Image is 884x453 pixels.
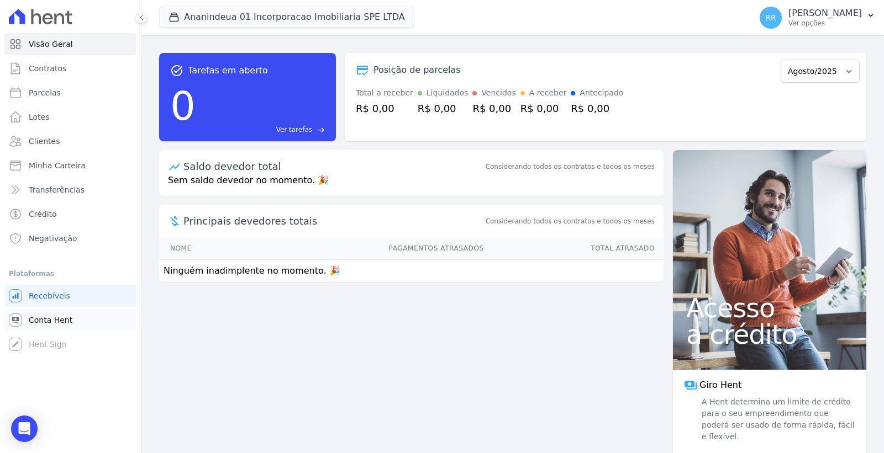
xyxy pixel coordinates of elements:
a: Crédito [4,203,136,225]
td: Ninguém inadimplente no momento. 🎉 [159,260,664,283]
th: Nome [159,237,249,260]
button: RR [PERSON_NAME] Ver opções [751,2,884,33]
span: Transferências [29,184,85,195]
span: A Hent determina um limite de crédito para o seu empreendimento que poderá ser usado de forma ráp... [699,396,855,443]
th: Total Atrasado [485,237,664,260]
span: Considerando todos os contratos e todos os meses [486,216,655,226]
th: Pagamentos Atrasados [249,237,485,260]
div: Considerando todos os contratos e todos os meses [486,162,655,172]
p: [PERSON_NAME] [788,8,862,19]
div: Saldo devedor total [183,159,483,174]
div: Open Intercom Messenger [11,415,38,442]
div: Liquidados [427,87,469,99]
span: Parcelas [29,87,61,98]
span: Lotes [29,111,50,122]
a: Negativação [4,227,136,249]
div: R$ 0,00 [520,101,567,116]
div: Vencidos [481,87,515,99]
div: R$ 0,00 [356,101,413,116]
span: Negativação [29,233,77,244]
span: Minha Carteira [29,160,86,171]
a: Transferências [4,179,136,201]
a: Recebíveis [4,285,136,307]
div: Total a receber [356,87,413,99]
span: Ver tarefas [276,125,312,135]
span: Principais devedores totais [183,214,483,228]
div: A receber [529,87,567,99]
span: Giro Hent [699,379,741,392]
p: Sem saldo devedor no momento. 🎉 [159,174,664,196]
span: RR [765,14,776,22]
span: Conta Hent [29,315,72,326]
a: Minha Carteira [4,154,136,177]
span: Contratos [29,63,66,74]
span: Recebíveis [29,290,70,301]
span: Acesso [686,295,853,321]
span: Visão Geral [29,39,73,50]
a: Visão Geral [4,33,136,55]
a: Parcelas [4,82,136,104]
span: east [317,126,325,134]
div: R$ 0,00 [472,101,515,116]
p: Ver opções [788,19,862,28]
a: Ver tarefas east [200,125,325,135]
div: 0 [170,77,196,135]
div: R$ 0,00 [571,101,623,116]
span: Crédito [29,209,57,220]
a: Contratos [4,57,136,79]
span: task_alt [170,64,183,77]
div: R$ 0,00 [418,101,469,116]
span: Tarefas em aberto [188,64,268,77]
button: Ananindeua 01 Incorporacao Imobiliaria SPE LTDA [159,7,414,28]
span: Clientes [29,136,60,147]
a: Conta Hent [4,309,136,331]
div: Antecipado [580,87,623,99]
a: Lotes [4,106,136,128]
a: Clientes [4,130,136,152]
div: Posição de parcelas [373,63,461,77]
div: Plataformas [9,267,132,280]
span: a crédito [686,321,853,348]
